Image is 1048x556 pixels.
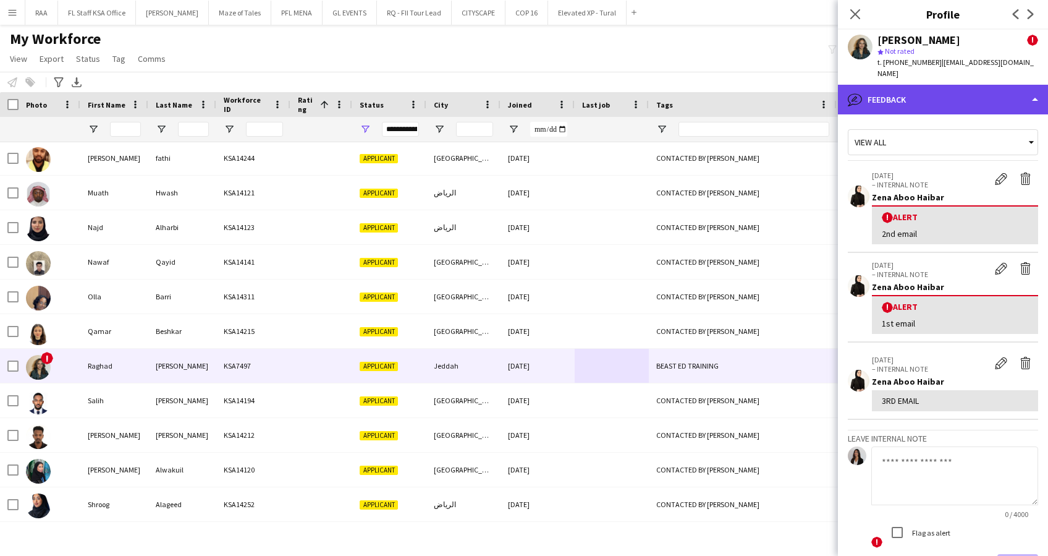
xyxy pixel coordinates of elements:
[872,281,1038,293] div: Zena Aboo Haibar
[426,349,501,383] div: Jeddah
[837,453,917,487] div: 0
[148,280,216,314] div: Barri
[148,453,216,487] div: Alwakuil
[216,418,290,452] div: KSA14212
[501,453,575,487] div: [DATE]
[216,383,290,417] div: KSA14194
[872,180,989,189] p: – INTERNAL NOTE
[656,100,673,109] span: Tags
[649,245,837,279] div: CONTACTED BY [PERSON_NAME]
[41,352,53,364] span: !
[26,459,51,484] img: Sarah Alwakuil
[837,280,917,314] div: 0
[426,314,501,348] div: [GEOGRAPHIC_DATA]
[882,228,1028,239] div: 2nd email
[508,124,519,135] button: Open Filter Menu
[80,314,148,348] div: Qamar
[224,124,235,135] button: Open Filter Menu
[216,176,290,210] div: KSA14121
[108,51,130,67] a: Tag
[837,383,917,417] div: 0
[26,216,51,241] img: Najd Alharbi
[872,355,989,364] p: [DATE]
[426,453,501,487] div: [GEOGRAPHIC_DATA]
[360,466,398,475] span: Applicant
[178,122,209,137] input: Last Name Filter Input
[71,51,105,67] a: Status
[456,122,493,137] input: City Filter Input
[360,293,398,302] span: Applicant
[80,453,148,487] div: [PERSON_NAME]
[58,1,136,25] button: FL Staff KSA Office
[501,349,575,383] div: [DATE]
[877,58,1034,78] span: | [EMAIL_ADDRESS][DOMAIN_NAME]
[110,122,141,137] input: First Name Filter Input
[26,286,51,310] img: Olla Barri
[377,1,452,25] button: RQ - FII Tour Lead
[26,320,51,345] img: Qamar Beshkar
[501,487,575,521] div: [DATE]
[882,395,1028,406] div: 3RD EMAIL
[323,1,377,25] button: GL EVENTS
[216,245,290,279] div: KSA14141
[216,280,290,314] div: KSA14311
[216,141,290,175] div: KSA14244
[360,396,398,406] span: Applicant
[360,500,398,510] span: Applicant
[26,251,51,276] img: Nawaf Qayid
[80,210,148,244] div: Najd
[452,1,505,25] button: CITYSCAPE
[148,245,216,279] div: Qayid
[872,192,1038,203] div: Zena Aboo Haibar
[426,141,501,175] div: [GEOGRAPHIC_DATA]
[148,176,216,210] div: Hwash
[88,124,99,135] button: Open Filter Menu
[26,147,51,172] img: mohammed fathi
[26,355,51,380] img: Raghad Mohammed
[837,418,917,452] div: 0
[882,318,1028,329] div: 1st email
[855,137,886,148] span: View all
[872,171,989,180] p: [DATE]
[216,453,290,487] div: KSA14120
[26,424,51,449] img: Sameh Mohammed Ali
[360,327,398,336] span: Applicant
[501,280,575,314] div: [DATE]
[426,245,501,279] div: [GEOGRAPHIC_DATA]
[80,280,148,314] div: Olla
[501,176,575,210] div: [DATE]
[649,383,837,417] div: CONTACTED BY [PERSON_NAME]
[434,124,445,135] button: Open Filter Menu
[148,418,216,452] div: [PERSON_NAME]
[882,212,1028,223] div: Alert
[80,141,148,175] div: [PERSON_NAME]
[80,418,148,452] div: [PERSON_NAME]
[501,245,575,279] div: [DATE]
[88,100,125,109] span: First Name
[649,176,837,210] div: CONTACTED BY [PERSON_NAME]
[837,141,917,175] div: 0
[501,418,575,452] div: [DATE]
[136,1,209,25] button: [PERSON_NAME]
[224,95,268,114] span: Workforce ID
[148,210,216,244] div: Alharbi
[649,453,837,487] div: CONTACTED BY [PERSON_NAME]
[530,122,567,137] input: Joined Filter Input
[837,487,917,521] div: 0
[80,349,148,383] div: Raghad
[26,100,47,109] span: Photo
[649,280,837,314] div: CONTACTED BY [PERSON_NAME]
[246,122,283,137] input: Workforce ID Filter Input
[5,51,32,67] a: View
[216,349,290,383] div: KSA7497
[426,418,501,452] div: [GEOGRAPHIC_DATA]
[25,1,58,25] button: RAA
[837,314,917,348] div: 0
[656,124,667,135] button: Open Filter Menu
[871,537,882,548] span: !
[80,383,148,417] div: Salih
[426,487,501,521] div: الرياض
[426,280,501,314] div: [GEOGRAPHIC_DATA]
[26,182,51,207] img: Muath Hwash
[360,100,384,109] span: Status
